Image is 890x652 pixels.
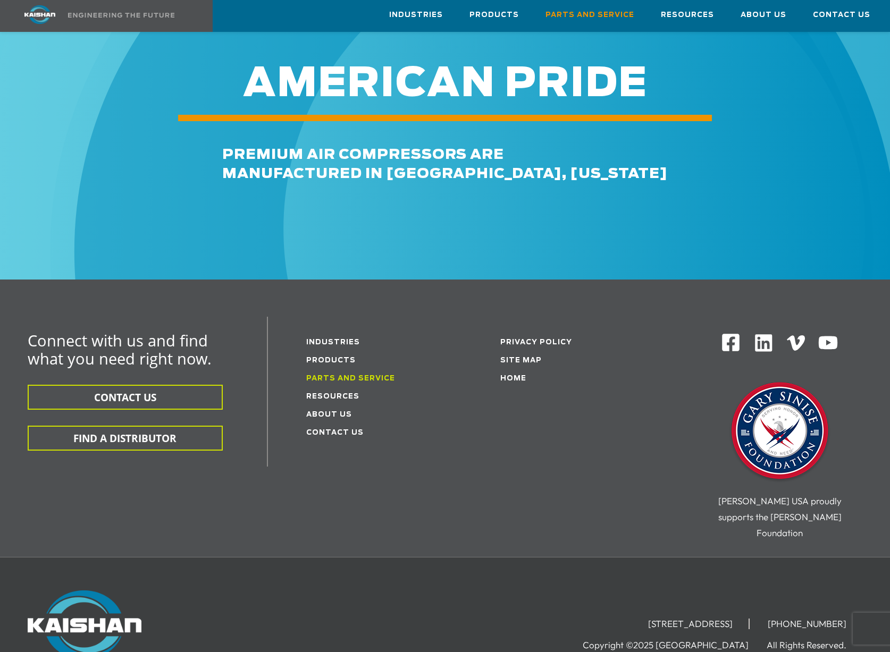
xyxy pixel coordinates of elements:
[787,335,805,351] img: Vimeo
[767,640,862,650] li: All Rights Reserved.
[753,333,774,353] img: Linkedin
[632,619,750,629] li: [STREET_ADDRESS]
[661,9,714,21] span: Resources
[500,339,572,346] a: Privacy Policy
[306,429,364,436] a: Contact Us
[545,9,634,21] span: Parts and Service
[222,148,668,181] span: premium air compressors are MANUFACTURED IN [GEOGRAPHIC_DATA], [US_STATE]
[28,385,223,410] button: CONTACT US
[306,339,360,346] a: Industries
[68,13,174,18] img: Engineering the future
[741,9,786,21] span: About Us
[469,1,519,29] a: Products
[28,426,223,451] button: FIND A DISTRIBUTOR
[718,495,842,538] span: [PERSON_NAME] USA proudly supports the [PERSON_NAME] Foundation
[389,1,443,29] a: Industries
[545,1,634,29] a: Parts and Service
[727,379,833,485] img: Gary Sinise Foundation
[813,1,870,29] a: Contact Us
[813,9,870,21] span: Contact Us
[306,411,352,418] a: About Us
[28,330,212,369] span: Connect with us and find what you need right now.
[389,9,443,21] span: Industries
[721,333,741,352] img: Facebook
[306,357,356,364] a: Products
[752,619,862,629] li: [PHONE_NUMBER]
[306,393,359,400] a: Resources
[500,375,526,382] a: Home
[583,640,765,650] li: Copyright ©2025 [GEOGRAPHIC_DATA]
[741,1,786,29] a: About Us
[469,9,519,21] span: Products
[661,1,714,29] a: Resources
[500,357,542,364] a: Site Map
[818,333,838,353] img: Youtube
[306,375,395,382] a: Parts and service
